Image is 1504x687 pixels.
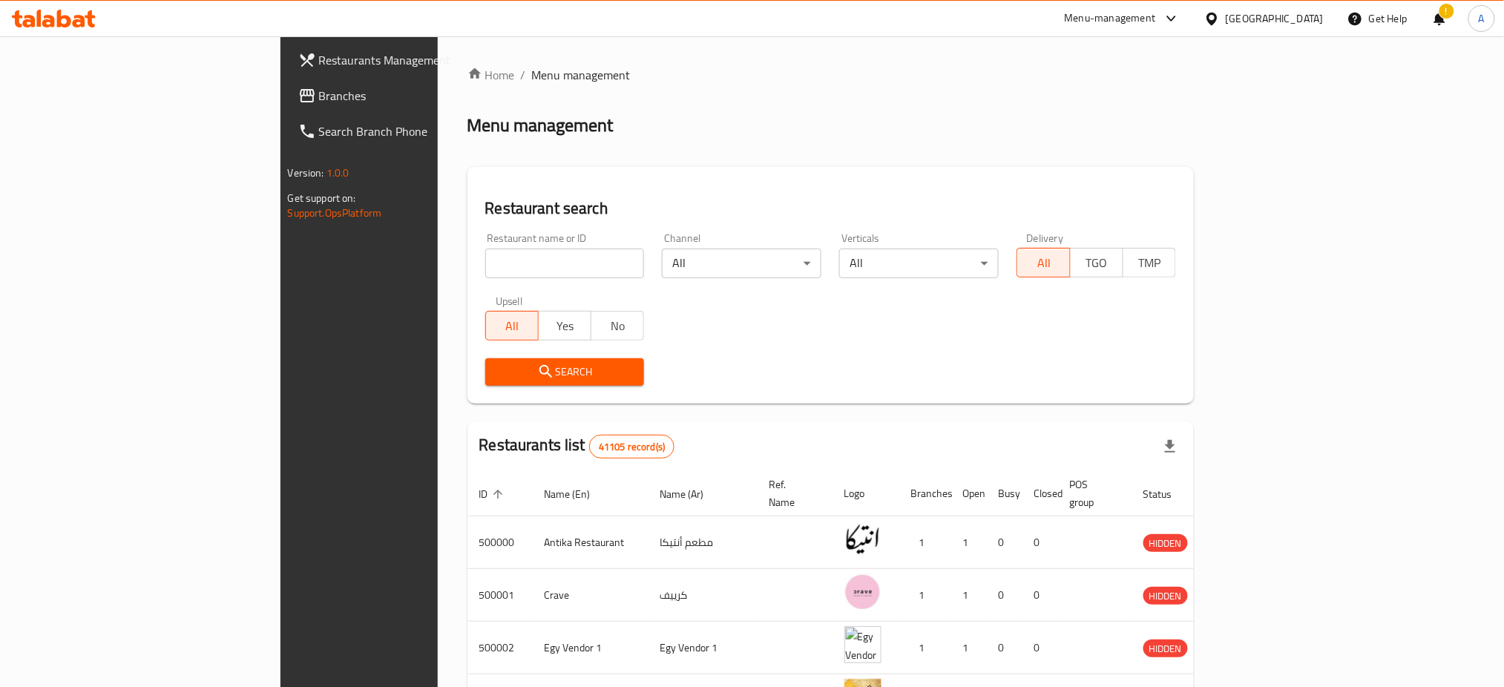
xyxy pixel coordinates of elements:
[496,296,523,306] label: Upsell
[1152,429,1188,464] div: Export file
[533,569,648,622] td: Crave
[589,435,674,458] div: Total records count
[987,516,1022,569] td: 0
[467,114,614,137] h2: Menu management
[662,249,821,278] div: All
[987,622,1022,674] td: 0
[660,485,723,503] span: Name (Ar)
[1479,10,1485,27] span: A
[648,516,758,569] td: مطعم أنتيكا
[288,203,382,223] a: Support.OpsPlatform
[987,471,1022,516] th: Busy
[648,622,758,674] td: Egy Vendor 1
[951,471,987,516] th: Open
[769,476,815,511] span: Ref. Name
[987,569,1022,622] td: 0
[833,471,899,516] th: Logo
[1143,587,1188,605] div: HIDDEN
[1143,535,1188,552] span: HIDDEN
[479,485,508,503] span: ID
[467,66,1195,84] nav: breadcrumb
[951,569,987,622] td: 1
[485,249,645,278] input: Search for restaurant name or ID..
[319,51,520,69] span: Restaurants Management
[1027,233,1064,243] label: Delivery
[533,516,648,569] td: Antika Restaurant
[951,622,987,674] td: 1
[545,315,585,337] span: Yes
[844,626,881,663] img: Egy Vendor 1
[485,311,539,341] button: All
[288,188,356,208] span: Get support on:
[1123,248,1176,277] button: TMP
[591,311,644,341] button: No
[533,622,648,674] td: Egy Vendor 1
[1077,252,1117,274] span: TGO
[538,311,591,341] button: Yes
[545,485,610,503] span: Name (En)
[844,573,881,611] img: Crave
[479,434,675,458] h2: Restaurants list
[648,569,758,622] td: كرييف
[1070,248,1123,277] button: TGO
[1022,516,1058,569] td: 0
[286,78,532,114] a: Branches
[899,622,951,674] td: 1
[1226,10,1324,27] div: [GEOGRAPHIC_DATA]
[1022,622,1058,674] td: 0
[1143,485,1192,503] span: Status
[839,249,999,278] div: All
[899,569,951,622] td: 1
[1143,588,1188,605] span: HIDDEN
[319,87,520,105] span: Branches
[485,358,645,386] button: Search
[1017,248,1070,277] button: All
[899,471,951,516] th: Branches
[326,163,349,183] span: 1.0.0
[1065,10,1156,27] div: Menu-management
[1143,640,1188,657] span: HIDDEN
[492,315,533,337] span: All
[1143,534,1188,552] div: HIDDEN
[532,66,631,84] span: Menu management
[1070,476,1114,511] span: POS group
[497,363,633,381] span: Search
[1022,569,1058,622] td: 0
[1022,471,1058,516] th: Closed
[286,42,532,78] a: Restaurants Management
[1023,252,1064,274] span: All
[1129,252,1170,274] span: TMP
[319,122,520,140] span: Search Branch Phone
[485,197,1177,220] h2: Restaurant search
[288,163,324,183] span: Version:
[286,114,532,149] a: Search Branch Phone
[597,315,638,337] span: No
[844,521,881,558] img: Antika Restaurant
[899,516,951,569] td: 1
[590,440,674,454] span: 41105 record(s)
[951,516,987,569] td: 1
